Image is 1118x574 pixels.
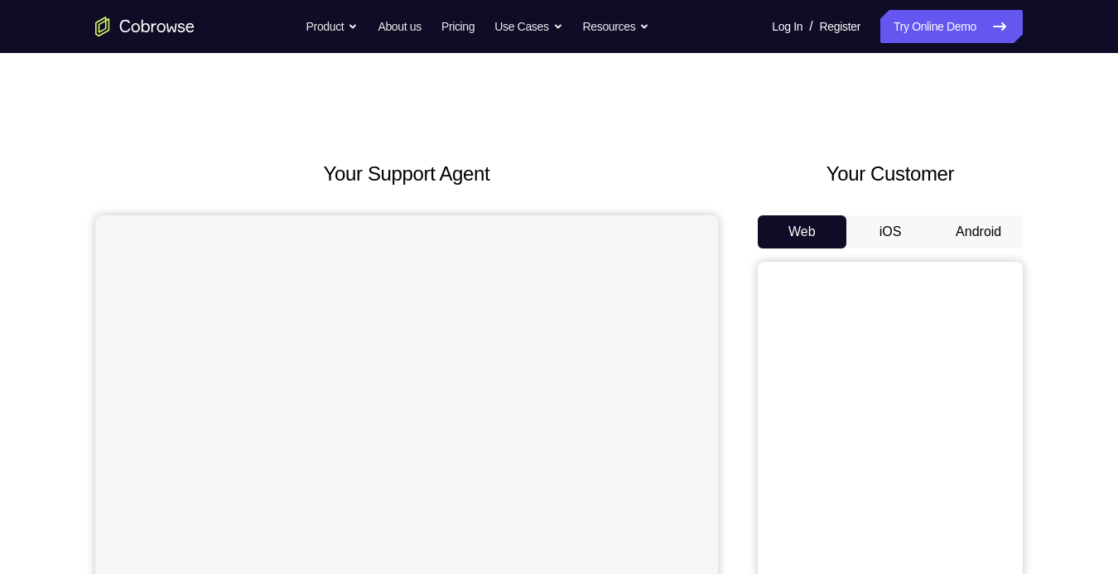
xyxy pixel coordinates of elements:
a: Try Online Demo [880,10,1023,43]
button: Web [758,215,846,248]
button: Product [306,10,359,43]
a: Pricing [441,10,475,43]
button: Android [934,215,1023,248]
h2: Your Customer [758,159,1023,189]
a: Log In [772,10,802,43]
button: Resources [583,10,650,43]
h2: Your Support Agent [95,159,718,189]
button: iOS [846,215,935,248]
a: Go to the home page [95,17,195,36]
a: About us [378,10,421,43]
a: Register [820,10,860,43]
button: Use Cases [494,10,562,43]
span: / [809,17,812,36]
